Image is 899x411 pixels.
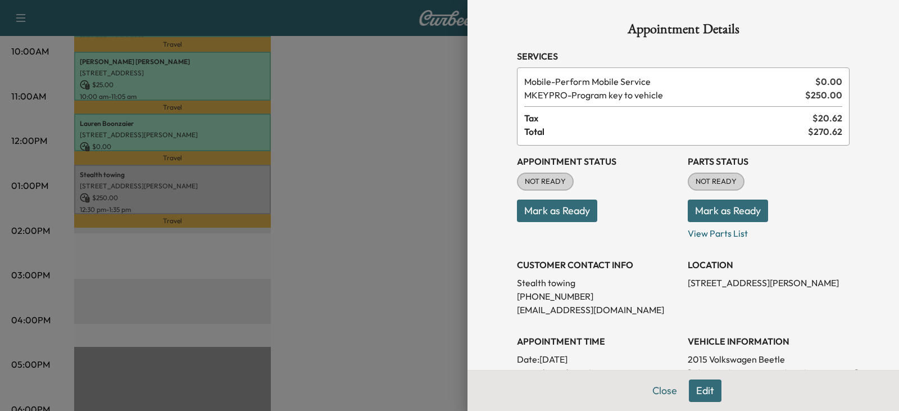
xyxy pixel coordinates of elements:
[688,222,850,240] p: View Parts List
[524,111,812,125] span: Tax
[688,276,850,290] p: [STREET_ADDRESS][PERSON_NAME]
[517,200,597,222] button: Mark as Ready
[517,276,679,290] p: Stealth towing
[808,125,842,138] span: $ 270.62
[688,258,850,272] h3: LOCATION
[805,88,842,102] span: $ 250.00
[815,75,842,88] span: $ 0.00
[688,335,850,348] h3: VEHICLE INFORMATION
[645,380,684,402] button: Close
[584,366,654,380] span: 12:15 PM - 1:15 PM
[688,200,768,222] button: Mark as Ready
[518,176,573,187] span: NOT READY
[517,258,679,272] h3: CUSTOMER CONTACT INFO
[688,155,850,168] h3: Parts Status
[812,111,842,125] span: $ 20.62
[517,303,679,317] p: [EMAIL_ADDRESS][DOMAIN_NAME]
[524,75,811,88] span: Perform Mobile Service
[517,335,679,348] h3: APPOINTMENT TIME
[517,22,850,40] h1: Appointment Details
[517,290,679,303] p: [PHONE_NUMBER]
[524,88,801,102] span: Program key to vehicle
[517,366,679,380] p: Arrival Window:
[517,353,679,366] p: Date: [DATE]
[689,176,743,187] span: NOT READY
[688,353,850,366] p: 2015 Volkswagen Beetle
[688,366,850,380] p: [US_VEHICLE_IDENTIFICATION_NUMBER]
[517,155,679,168] h3: Appointment Status
[524,125,808,138] span: Total
[517,49,850,63] h3: Services
[689,380,721,402] button: Edit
